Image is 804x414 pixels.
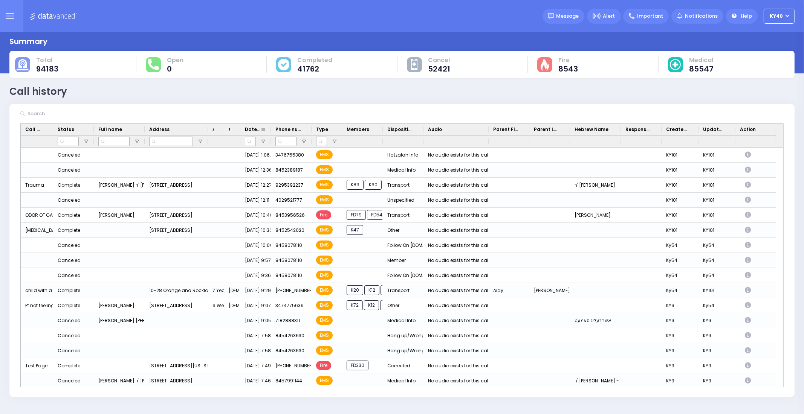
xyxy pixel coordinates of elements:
[685,12,718,20] span: Notifications
[699,223,735,238] div: KY101
[275,302,304,309] span: 3474775639
[208,298,224,313] div: 6 Week
[212,126,214,133] span: Age
[741,12,752,20] span: Help
[575,126,608,133] span: Hebrew Name
[662,223,699,238] div: KY101
[699,268,735,283] div: Ky54
[770,13,783,20] span: KY40
[347,285,363,295] span: K20
[58,210,80,220] div: Complete
[21,283,776,298] div: Press SPACE to select this row.
[21,193,776,208] div: Press SPACE to select this row.
[240,328,271,343] div: [DATE] 7:58:40 PM
[383,343,423,358] div: Hang up/Wrong Number
[316,180,333,189] span: EMS
[224,298,240,313] div: [DEMOGRAPHIC_DATA]
[316,346,333,355] span: EMS
[428,271,491,280] div: No audio exists for this call.
[21,253,776,268] div: Press SPACE to select this row.
[529,283,570,298] div: [PERSON_NAME]
[275,317,300,324] span: 7182888311
[240,373,271,388] div: [DATE] 7:46:02 PM
[58,361,80,371] div: Complete
[662,178,699,193] div: KY101
[662,208,699,223] div: KY101
[316,165,333,174] span: EMS
[21,373,776,388] div: Press SPACE to select this row.
[534,126,559,133] span: Parent Last Name
[224,283,240,298] div: [DEMOGRAPHIC_DATA]
[275,242,302,248] span: 8458078110
[21,298,53,313] div: Pt not feeling well
[275,347,304,354] span: 8454263630
[275,362,315,369] span: [PHONE_NUMBER]
[383,208,423,223] div: Transport
[275,272,302,279] span: 8458078110
[383,373,423,388] div: Medical Info
[699,313,735,328] div: KY9
[316,150,333,159] span: EMS
[428,195,491,205] div: No audio exists for this call.
[240,208,271,223] div: [DATE] 10:48:18 PM
[699,148,735,163] div: KY101
[428,180,491,190] div: No audio exists for this call.
[316,331,333,340] span: EMS
[25,107,138,121] input: Search
[699,163,735,178] div: KY101
[316,286,333,295] span: EMS
[58,126,74,133] span: Status
[699,328,735,343] div: KY9
[541,59,549,71] img: fire-cause.svg
[240,358,271,373] div: [DATE] 7:49:23 PM
[275,182,303,188] span: 9295392237
[428,225,491,235] div: No audio exists for this call.
[145,358,208,373] div: [STREET_ADDRESS][US_STATE]
[556,12,579,20] span: Message
[364,285,379,295] span: K12
[167,56,183,64] span: Open
[662,238,699,253] div: Ky54
[383,148,423,163] div: Hatzalah Info
[703,126,725,133] span: Updated By Dispatcher
[662,298,699,313] div: KY9
[58,286,80,295] div: Complete
[240,223,271,238] div: [DATE] 10:36:30 PM
[662,193,699,208] div: KY101
[58,165,81,175] div: Canceled
[94,208,145,223] div: [PERSON_NAME]
[347,210,366,220] span: FD79
[240,238,271,253] div: [DATE] 10:00:03 PM
[316,376,333,385] span: EMS
[764,9,795,24] button: KY40
[36,65,58,73] span: 94183
[383,358,423,373] div: Corrected
[275,197,302,203] span: 4029521777
[347,225,363,235] span: K47
[275,257,302,263] span: 8458078110
[275,332,304,339] span: 8454263630
[240,148,271,163] div: [DATE] 1:06:58 AM
[21,148,776,163] div: Press SPACE to select this row.
[58,225,80,235] div: Complete
[367,210,387,220] span: FD54
[316,316,333,325] span: EMS
[275,287,315,294] span: [PHONE_NUMBER]
[21,283,53,298] div: child with a history
[428,65,450,73] span: 52421
[662,148,699,163] div: KY101
[58,376,81,386] div: Canceled
[240,298,271,313] div: [DATE] 9:07:44 PM
[275,126,301,133] span: Phone number
[699,343,735,358] div: KY9
[347,126,369,133] span: Members
[16,59,29,70] img: total-cause.svg
[240,283,271,298] div: [DATE] 9:29:53 PM
[9,84,67,99] div: Call history
[58,271,81,280] div: Canceled
[699,178,735,193] div: KY101
[603,12,615,20] span: Alert
[94,178,145,193] div: [PERSON_NAME] ר' [PERSON_NAME] - ר' בערל מיטעלמאן
[347,361,368,370] span: FD330
[21,358,53,373] div: Test Page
